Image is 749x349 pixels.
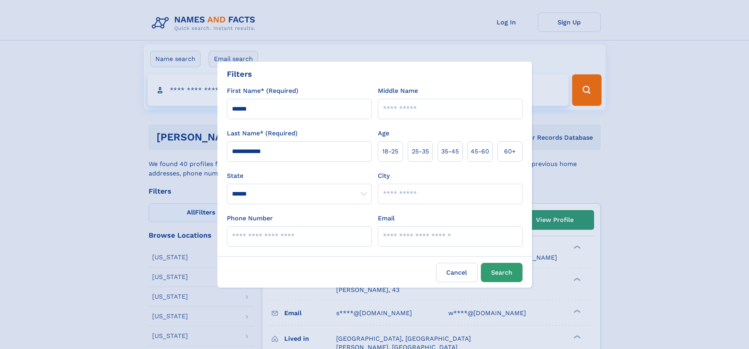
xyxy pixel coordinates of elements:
label: Cancel [436,263,478,282]
button: Search [481,263,523,282]
label: Phone Number [227,214,273,223]
span: 18‑25 [382,147,398,156]
label: Middle Name [378,86,418,96]
span: 45‑60 [471,147,489,156]
label: Age [378,129,389,138]
label: State [227,171,372,181]
span: 25‑35 [412,147,429,156]
label: City [378,171,390,181]
div: Filters [227,68,252,80]
span: 60+ [504,147,516,156]
span: 35‑45 [441,147,459,156]
label: Email [378,214,395,223]
label: First Name* (Required) [227,86,298,96]
label: Last Name* (Required) [227,129,298,138]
